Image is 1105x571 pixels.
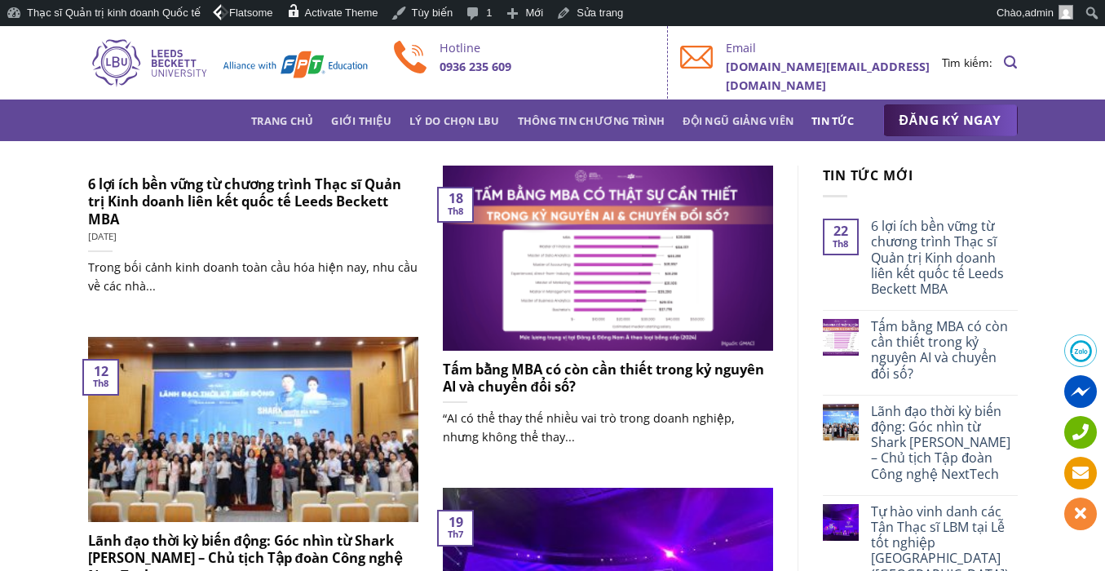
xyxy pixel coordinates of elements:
[409,106,500,135] a: Lý do chọn LBU
[88,229,418,244] div: [DATE]
[88,175,418,228] h5: 6 lợi ích bền vững từ chương trình Thạc sĩ Quản trị Kinh doanh liên kết quốc tế Leeds Beckett MBA
[683,106,793,135] a: Đội ngũ giảng viên
[823,166,914,184] span: Tin tức mới
[871,404,1017,482] a: Lãnh đạo thời kỳ biến động: Góc nhìn từ Shark [PERSON_NAME] – Chủ tịch Tập đoàn Công nghệ NextTech
[443,409,773,446] p: “AI có thể thay thế nhiều vai trò trong doanh nghiệp, nhưng không thể thay...
[518,106,665,135] a: Thông tin chương trình
[440,59,511,74] b: 0936 235 609
[331,106,391,135] a: Giới thiệu
[1004,46,1017,78] a: Search
[88,37,369,89] img: Thạc sĩ Quản trị kinh doanh Quốc tế
[942,54,992,72] li: Tìm kiếm:
[88,258,418,295] p: Trong bối cảnh kinh doanh toàn cầu hóa hiện nay, nhu cầu về các nhà...
[443,361,773,396] h5: Tấm bằng MBA có còn cần thiết trong kỷ nguyên AI và chuyển đổi số?
[726,38,942,57] p: Email
[871,319,1017,382] a: Tấm bằng MBA có còn cần thiết trong kỷ nguyên AI và chuyển đổi số?
[251,106,313,135] a: Trang chủ
[871,219,1017,297] a: 6 lợi ích bền vững từ chương trình Thạc sĩ Quản trị Kinh doanh liên kết quốc tế Leeds Beckett MBA
[1025,7,1054,19] span: admin
[440,38,656,57] p: Hotline
[883,104,1018,137] a: ĐĂNG KÝ NGAY
[726,59,930,93] b: [DOMAIN_NAME][EMAIL_ADDRESS][DOMAIN_NAME]
[811,106,854,135] a: Tin tức
[443,166,773,464] a: Tấm bằng MBA có còn cần thiết trong kỷ nguyên AI và chuyển đổi số? “AI có thể thay thế nhiều vai ...
[899,110,1001,131] span: ĐĂNG KÝ NGAY
[88,166,418,312] a: 6 lợi ích bền vững từ chương trình Thạc sĩ Quản trị Kinh doanh liên kết quốc tế Leeds Beckett MBA...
